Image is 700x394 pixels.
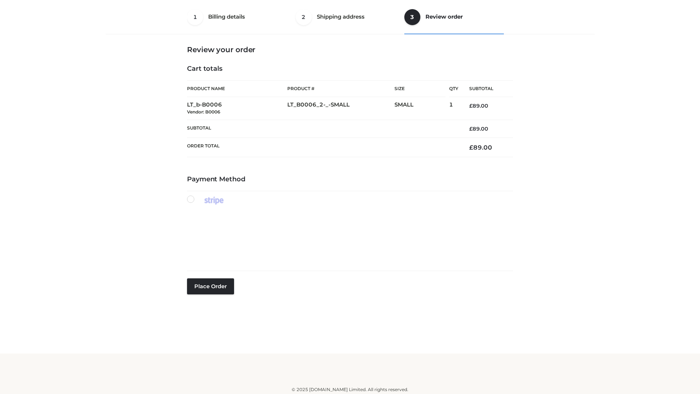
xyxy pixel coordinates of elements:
td: SMALL [394,97,449,120]
span: £ [469,144,473,151]
iframe: Secure payment input frame [186,212,512,259]
td: 1 [449,97,458,120]
th: Subtotal [187,120,458,138]
th: Product Name [187,80,287,97]
div: © 2025 [DOMAIN_NAME] Limited. All rights reserved. [108,386,592,393]
bdi: 89.00 [469,103,488,109]
td: LT_B0006_2-_-SMALL [287,97,394,120]
th: Product # [287,80,394,97]
th: Order Total [187,138,458,157]
bdi: 89.00 [469,125,488,132]
h4: Cart totals [187,65,513,73]
bdi: 89.00 [469,144,492,151]
small: Vendor: B0006 [187,109,220,115]
h3: Review your order [187,45,513,54]
td: LT_b-B0006 [187,97,287,120]
span: £ [469,125,472,132]
span: £ [469,103,472,109]
th: Subtotal [458,81,513,97]
th: Qty [449,80,458,97]
h4: Payment Method [187,175,513,184]
th: Size [394,81,446,97]
button: Place order [187,278,234,294]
